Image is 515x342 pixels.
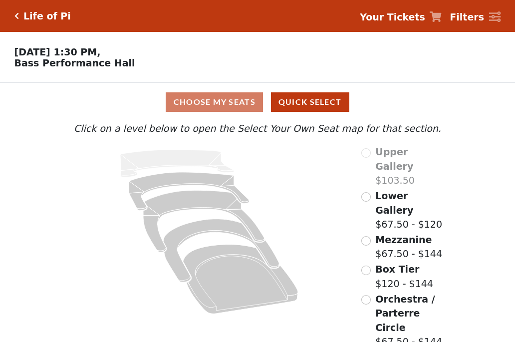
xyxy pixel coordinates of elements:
[129,172,250,210] path: Lower Gallery - Seats Available: 107
[120,150,234,177] path: Upper Gallery - Seats Available: 0
[183,245,298,314] path: Orchestra / Parterre Circle - Seats Available: 38
[23,10,71,22] h5: Life of Pi
[375,264,419,275] span: Box Tier
[375,190,413,216] span: Lower Gallery
[360,11,425,22] strong: Your Tickets
[450,11,484,22] strong: Filters
[375,145,444,188] label: $103.50
[14,12,19,19] a: Click here to go back to filters
[360,10,442,24] a: Your Tickets
[375,146,413,172] span: Upper Gallery
[71,121,444,136] p: Click on a level below to open the Select Your Own Seat map for that section.
[375,189,444,232] label: $67.50 - $120
[375,262,433,291] label: $120 - $144
[271,92,349,112] button: Quick Select
[375,233,442,261] label: $67.50 - $144
[375,294,435,333] span: Orchestra / Parterre Circle
[450,10,501,24] a: Filters
[375,234,432,245] span: Mezzanine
